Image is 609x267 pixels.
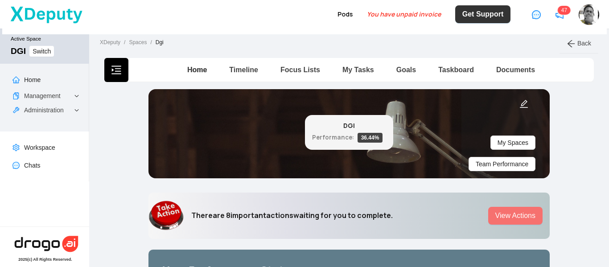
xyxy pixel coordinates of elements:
span: Dgi [156,39,164,45]
span: 4 [561,7,564,13]
span: menu-unfold [111,65,122,75]
button: View Actions [488,207,543,225]
img: ebwozq1hgdrcfxavlvnx.jpg [579,4,599,25]
a: Home [24,76,41,83]
a: Timeline [229,66,258,74]
span: 36.44 % [358,133,383,143]
a: arrow-left Back [567,40,591,47]
a: Taskboard [438,66,474,74]
span: notification [555,10,564,19]
img: mystery man in hoodie [148,200,184,231]
h6: There are 8 important actions waiting for you to complete. [191,211,393,220]
a: Home [187,66,207,74]
small: Performance: [312,133,354,141]
span: edit [519,99,528,108]
a: Pods [337,10,353,18]
img: XDeputy [9,4,83,25]
a: Chats [24,162,41,169]
b: DGI [343,121,355,130]
button: edit [512,96,535,111]
span: tool [12,107,20,114]
span: My Spaces [498,138,528,148]
a: Administration [24,107,64,114]
div: 2025 (c) All Rights Reserved. [18,257,72,262]
button: Get Support [455,5,510,23]
span: 7 [564,7,567,13]
span: Get Support [462,9,503,20]
a: Documents [496,66,535,74]
span: message [532,10,541,19]
li: / [150,38,152,48]
span: Switch [33,46,51,56]
span: View Actions [495,210,535,221]
button: My Spaces [490,136,535,150]
a: Management [24,92,61,99]
button: Team Performance [469,157,535,171]
a: Focus Lists [280,66,320,74]
span: snippets [12,92,20,99]
div: DGI [11,46,26,56]
a: My Tasks [342,66,374,74]
a: Spaces [127,38,148,48]
li: / [124,38,125,48]
sup: 47 [558,6,571,15]
button: Switch [29,46,54,57]
a: XDeputy [98,38,122,48]
span: Team Performance [476,159,528,169]
a: Workspace [24,144,55,151]
img: hera-logo [13,234,80,254]
a: Goals [396,66,416,74]
small: Active Space [11,36,82,46]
